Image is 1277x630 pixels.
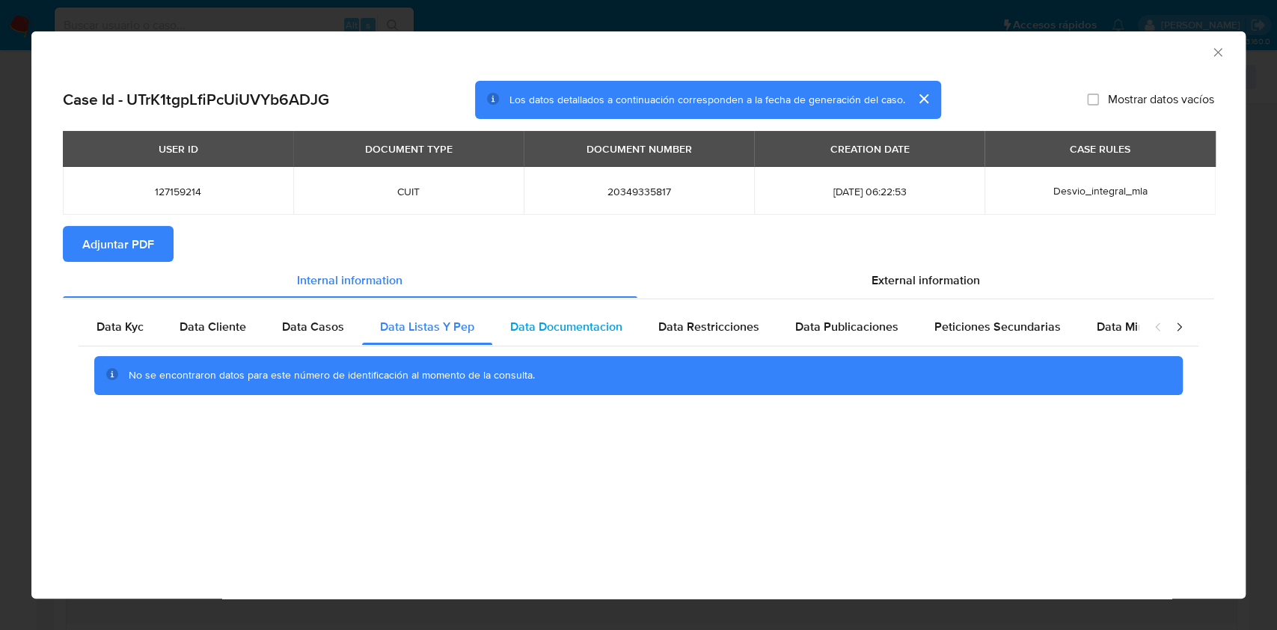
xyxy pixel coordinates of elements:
span: Data Documentacion [510,318,622,335]
span: Data Kyc [97,318,144,335]
div: closure-recommendation-modal [31,31,1246,599]
div: DOCUMENT TYPE [356,136,462,162]
span: Data Publicaciones [795,318,898,335]
span: Desvio_integral_mla [1053,183,1147,198]
div: DOCUMENT NUMBER [578,136,701,162]
span: Los datos detallados a continuación corresponden a la fecha de generación del caso. [509,92,905,107]
button: cerrar [905,81,941,117]
span: Adjuntar PDF [82,227,154,260]
span: [DATE] 06:22:53 [772,185,967,198]
span: No se encontraron datos para este número de identificación al momento de la consulta. [129,367,535,382]
span: Data Minoridad [1097,318,1179,335]
div: Detailed internal info [79,309,1139,345]
span: 127159214 [81,185,275,198]
span: Data Listas Y Pep [380,318,474,335]
input: Mostrar datos vacíos [1087,94,1099,105]
button: Cerrar ventana [1210,45,1224,58]
button: Adjuntar PDF [63,226,174,262]
span: External information [872,271,980,288]
span: Peticiones Secundarias [934,318,1061,335]
div: USER ID [150,136,207,162]
div: CASE RULES [1061,136,1139,162]
span: CUIT [311,185,506,198]
span: Data Casos [282,318,344,335]
span: 20349335817 [542,185,736,198]
div: CREATION DATE [821,136,918,162]
span: Mostrar datos vacíos [1108,92,1214,107]
span: Data Cliente [180,318,246,335]
div: Detailed info [63,262,1214,298]
h2: Case Id - UTrK1tgpLfiPcUiUVYb6ADJG [63,90,329,109]
span: Internal information [297,271,402,288]
span: Data Restricciones [658,318,759,335]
